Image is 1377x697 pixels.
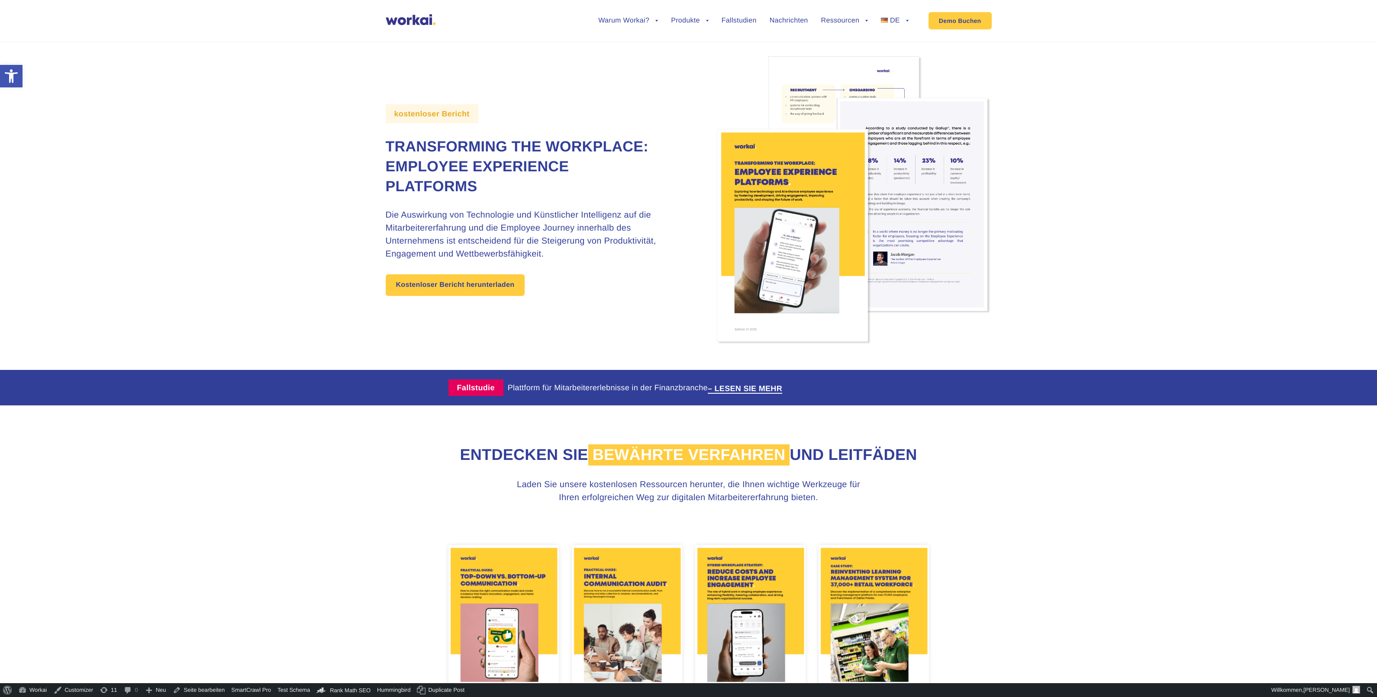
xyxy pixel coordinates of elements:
h2: Entdecken Sie und Leitfäden [448,444,929,466]
a: Fallstudie [448,379,508,396]
div: Plattform für Mitarbeitererlebnisse in der Finanzbranche [508,382,791,393]
a: Hummingbird [374,683,414,697]
a: Nachrichten [770,17,808,24]
a: Demo Buchen [929,12,992,29]
span: 11 [111,683,117,697]
span: Duplicate Post [428,683,464,697]
label: Fallstudie [448,379,503,396]
a: Warum Workai? [598,17,658,24]
a: Produkte [671,17,709,24]
span: bewährte Verfahren [588,444,790,466]
span: DE [890,17,900,24]
span: [PERSON_NAME] [1303,687,1350,693]
a: Ressourcen [821,17,868,24]
h3: Laden Sie unsere kostenlosen Ressourcen herunter, die Ihnen wichtige Werkzeuge für Ihren erfolgre... [516,478,862,504]
a: Rank Math Dashboard [313,683,374,697]
a: Seite bearbeiten [170,683,229,697]
a: – LESEN SIE MEHR [708,385,782,392]
a: Willkommen, [1268,683,1364,697]
h1: Transforming the Workplace: Employee Experience Platforms [386,137,664,197]
a: Test Schema [274,683,313,697]
a: Workai [15,683,50,697]
span: Rank Math SEO [330,687,371,694]
a: Kostenloser Bericht herunterladen [386,274,525,296]
h3: Die Auswirkung von Technologie und Künstlicher Intelligenz auf die Mitarbeitererfahrung und die E... [386,209,664,260]
a: Customizer [50,683,97,697]
span: Neu [156,683,166,697]
span: 0 [135,683,138,697]
a: Fallstudien [722,17,757,24]
label: kostenloser Bericht [386,104,478,123]
a: SmartCrawl Pro [228,683,274,697]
